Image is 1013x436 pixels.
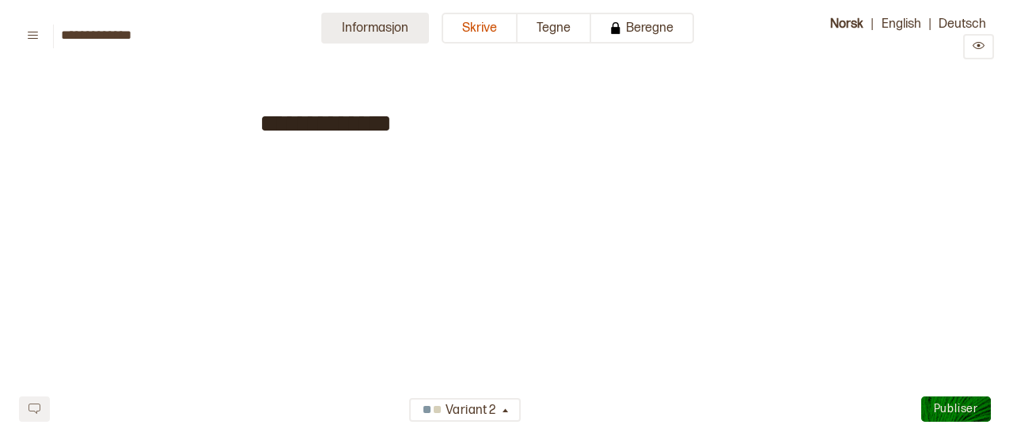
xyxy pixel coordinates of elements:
[419,398,499,424] div: Variant 2
[931,13,994,34] button: Deutsch
[921,396,991,422] button: Publiser
[321,13,429,44] button: Informasjon
[442,13,518,59] a: Skrive
[963,34,994,59] button: Preview
[822,13,871,34] button: Norsk
[973,40,985,51] svg: Preview
[591,13,694,59] a: Beregne
[796,13,994,59] div: | |
[963,40,994,55] a: Preview
[934,402,978,415] span: Publiser
[874,13,929,34] button: English
[442,13,518,44] button: Skrive
[591,13,694,44] button: Beregne
[518,13,591,59] a: Tegne
[409,398,521,422] button: Variant 2
[518,13,591,44] button: Tegne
